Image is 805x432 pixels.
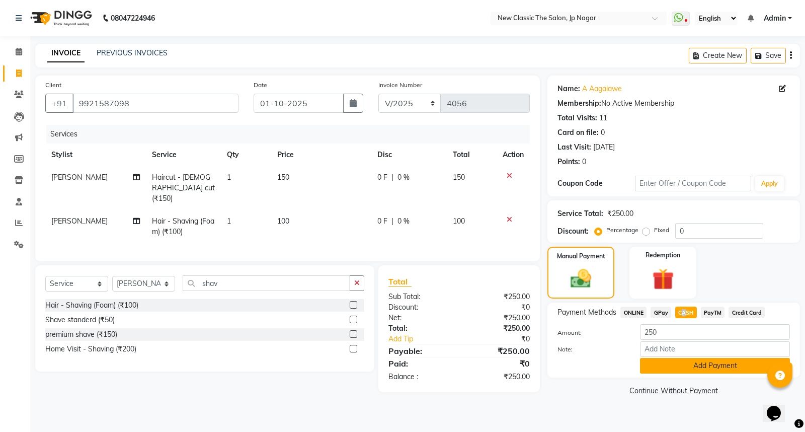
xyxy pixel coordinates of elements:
span: | [391,216,393,227]
input: Search by Name/Mobile/Email/Code [72,94,238,113]
label: Client [45,81,61,90]
label: Note: [550,345,632,354]
div: ₹250.00 [459,345,538,357]
span: [PERSON_NAME] [51,217,108,226]
div: Hair - Shaving (Foam) (₹100) [45,300,138,311]
b: 08047224946 [111,4,155,32]
img: _cash.svg [564,267,598,291]
div: Membership: [557,98,601,109]
div: ₹250.00 [459,323,538,334]
div: Name: [557,84,580,94]
th: Qty [221,143,271,166]
div: Net: [381,313,459,323]
span: 0 % [397,216,410,227]
th: Stylist [45,143,146,166]
div: Total Visits: [557,113,597,123]
div: Paid: [381,357,459,370]
div: Card on file: [557,127,599,138]
span: 150 [453,173,465,182]
label: Redemption [646,251,680,260]
span: 100 [277,217,289,226]
a: Continue Without Payment [549,386,798,396]
button: Save [751,48,786,63]
span: Payment Methods [557,307,616,318]
div: ₹0 [459,357,538,370]
div: Service Total: [557,208,603,219]
th: Total [447,143,497,166]
th: Disc [371,143,447,166]
div: Balance : [381,372,459,382]
div: Coupon Code [557,178,635,189]
div: ₹250.00 [459,292,538,302]
span: 1 [227,217,231,226]
span: 0 F [377,172,387,183]
span: Total [388,276,412,287]
span: ONLINE [620,307,647,318]
div: 11 [599,113,607,123]
label: Amount: [550,328,632,337]
button: Add Payment [640,358,790,374]
span: Hair - Shaving (Foam) (₹100) [152,217,214,236]
label: Percentage [606,226,638,235]
div: 0 [582,157,586,167]
div: Discount: [381,302,459,313]
div: premium shave (₹150) [45,329,117,340]
div: [DATE] [593,142,615,153]
div: ₹0 [459,302,538,313]
iframe: chat widget [763,392,795,422]
div: Payable: [381,345,459,357]
span: 1 [227,173,231,182]
img: logo [26,4,95,32]
span: PayTM [701,307,725,318]
a: INVOICE [47,44,85,62]
span: Haircut - [DEMOGRAPHIC_DATA] cut (₹150) [152,173,215,203]
div: Total: [381,323,459,334]
label: Manual Payment [557,252,605,261]
input: Add Note [640,341,790,357]
input: Amount [640,324,790,340]
div: ₹250.00 [459,313,538,323]
div: Discount: [557,226,589,237]
span: Credit Card [729,307,765,318]
button: Apply [755,176,784,191]
button: +91 [45,94,73,113]
a: PREVIOUS INVOICES [97,48,168,57]
div: Points: [557,157,580,167]
input: Search or Scan [183,275,350,291]
div: Home Visit - Shaving (₹200) [45,344,136,354]
label: Fixed [654,226,669,235]
span: GPay [651,307,671,318]
th: Price [271,143,371,166]
span: 150 [277,173,289,182]
span: 0 F [377,216,387,227]
div: Services [46,125,537,143]
a: Add Tip [381,334,472,344]
th: Service [146,143,221,166]
a: A Aagalawe [582,84,622,94]
div: Last Visit: [557,142,591,153]
button: Create New [689,48,747,63]
span: CASH [675,307,697,318]
img: _gift.svg [646,266,681,293]
label: Date [254,81,267,90]
span: 0 % [397,172,410,183]
span: Admin [764,13,786,24]
span: 100 [453,217,465,226]
span: | [391,172,393,183]
input: Enter Offer / Coupon Code [635,176,751,191]
span: [PERSON_NAME] [51,173,108,182]
div: Sub Total: [381,292,459,302]
div: No Active Membership [557,98,790,109]
div: ₹250.00 [459,372,538,382]
div: ₹250.00 [607,208,633,219]
div: Shave standerd (₹50) [45,315,115,325]
div: 0 [601,127,605,138]
th: Action [497,143,530,166]
div: ₹0 [472,334,538,344]
label: Invoice Number [378,81,422,90]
